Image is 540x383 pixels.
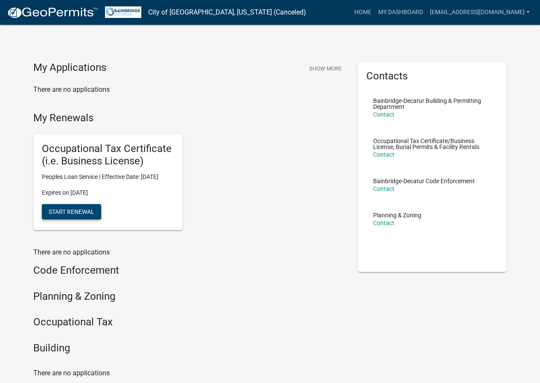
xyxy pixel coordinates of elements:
[33,112,345,124] h4: My Renewals
[42,204,101,219] button: Start Renewal
[375,4,426,20] a: My Dashboard
[366,70,499,82] h5: Contacts
[33,247,345,257] p: There are no applications
[33,85,345,95] p: There are no applications
[373,98,492,110] p: Bainbridge-Decatur Building & Permitting Department
[426,4,533,20] a: [EMAIL_ADDRESS][DOMAIN_NAME]
[373,111,394,118] a: Contact
[373,138,492,150] p: Occupational Tax Certificate/Business License, Burial Permits & Facility Rentals
[351,4,375,20] a: Home
[373,151,394,158] a: Contact
[373,185,394,192] a: Contact
[33,316,345,328] h4: Occupational Tax
[105,6,141,18] img: City of Bainbridge, Georgia (Canceled)
[33,112,345,237] wm-registration-list-section: My Renewals
[33,290,345,303] h4: Planning & Zoning
[373,212,421,218] p: Planning & Zoning
[373,219,394,226] a: Contact
[33,264,345,277] h4: Code Enforcement
[306,61,345,76] button: Show More
[42,172,174,181] p: Peoples Loan Service | Effective Date: [DATE]
[49,208,94,215] span: Start Renewal
[373,178,475,184] p: Bainbridge-Decatur Code Enforcement
[33,342,345,354] h4: Building
[33,368,345,378] p: There are no applications
[42,188,174,197] p: Expires on [DATE]
[33,61,106,74] h4: My Applications
[42,143,174,167] h5: Occupational Tax Certificate (i.e. Business License)
[148,5,306,20] a: City of [GEOGRAPHIC_DATA], [US_STATE] (Canceled)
